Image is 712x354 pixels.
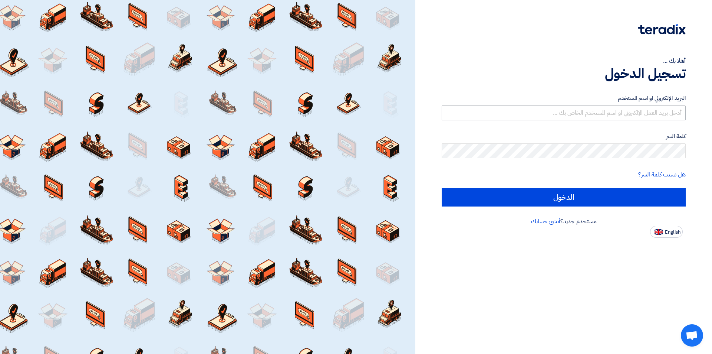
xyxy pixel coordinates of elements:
[442,105,686,120] input: أدخل بريد العمل الإلكتروني او اسم المستخدم الخاص بك ...
[638,170,686,179] a: هل نسيت كلمة السر؟
[665,230,680,235] span: English
[442,56,686,65] div: أهلا بك ...
[681,324,703,347] div: Open chat
[442,132,686,141] label: كلمة السر
[655,229,663,235] img: en-US.png
[442,188,686,207] input: الدخول
[442,65,686,82] h1: تسجيل الدخول
[638,24,686,35] img: Teradix logo
[650,226,683,238] button: English
[442,217,686,226] div: مستخدم جديد؟
[442,94,686,103] label: البريد الإلكتروني او اسم المستخدم
[531,217,560,226] a: أنشئ حسابك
